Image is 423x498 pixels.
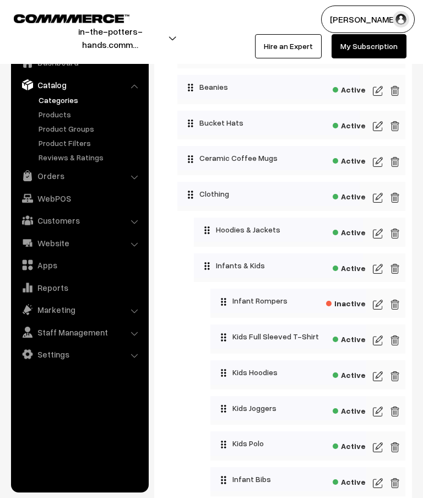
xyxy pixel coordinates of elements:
img: edit [373,191,383,204]
img: edit [390,120,400,133]
a: Staff Management [14,322,145,342]
img: drag [220,440,227,449]
span: Active [333,403,366,416]
img: edit [390,155,400,169]
div: Kids Hoodies [210,360,366,385]
a: Apps [14,255,145,275]
img: edit [390,262,400,275]
a: Categories [36,94,145,106]
span: Active [333,153,366,166]
div: Kids Full Sleeved T-Shirt [210,324,366,349]
div: Kids Joggers [210,396,366,420]
button: Collapse [161,3,172,24]
img: drag [204,226,210,235]
a: Products [36,109,145,120]
div: Infants & Kids [194,253,363,278]
span: Active [333,260,366,274]
img: edit [373,298,383,311]
img: drag [220,404,227,413]
a: Settings [14,344,145,364]
span: Active [333,367,366,381]
a: Reviews & Ratings [36,151,145,163]
div: Ceramic Coffee Mugs [177,146,360,170]
img: edit [373,477,383,490]
img: drag [187,119,194,128]
span: Active [333,331,366,345]
a: Customers [14,210,145,230]
a: Website [14,233,145,253]
span: Active [333,117,366,131]
img: edit [390,191,400,204]
div: Kids Polo [210,431,366,456]
span: Inactive [326,295,366,309]
div: Clothing [177,182,360,206]
a: WebPOS [14,188,145,208]
div: Bucket Hats [177,111,360,135]
img: drag [187,83,194,92]
img: drag [220,333,227,342]
img: edit [373,405,383,418]
span: Active [333,224,366,238]
a: Reports [14,278,145,297]
span: Active [333,474,366,488]
button: Collapse [177,182,188,203]
a: Orders [14,166,145,186]
img: edit [373,155,383,169]
img: edit [390,334,400,347]
img: user [393,11,409,28]
a: Marketing [14,300,145,320]
img: edit [373,262,383,275]
img: drag [187,155,194,164]
img: edit [373,84,383,98]
img: edit [390,298,400,311]
img: drag [204,262,210,270]
div: Beanies [177,75,360,99]
img: drag [220,369,227,377]
img: drag [220,297,227,306]
button: in-the-potters-hands.comm… [17,24,203,52]
img: drag [187,190,194,199]
img: edit [373,227,383,240]
img: edit [390,227,400,240]
img: edit [373,120,383,133]
a: Hire an Expert [255,34,322,58]
a: Catalog [14,75,145,95]
div: Infant Rompers [210,289,366,313]
a: My Subscription [332,34,406,58]
div: Hoodies & Jackets [194,218,363,242]
img: edit [390,405,400,418]
button: Collapse [194,253,205,274]
img: edit [373,441,383,454]
img: edit [390,441,400,454]
span: Active [333,188,366,202]
img: COMMMERCE [14,14,129,23]
a: Product Filters [36,137,145,149]
img: edit [373,334,383,347]
img: edit [390,84,400,98]
a: COMMMERCE [14,11,110,24]
img: edit [390,477,400,490]
span: Active [333,82,366,95]
img: edit [390,370,400,383]
button: [PERSON_NAME]… [321,6,415,33]
img: edit [373,370,383,383]
div: Infant Bibs [210,467,366,491]
span: Active [333,438,366,452]
a: Product Groups [36,123,145,134]
img: drag [220,475,227,484]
